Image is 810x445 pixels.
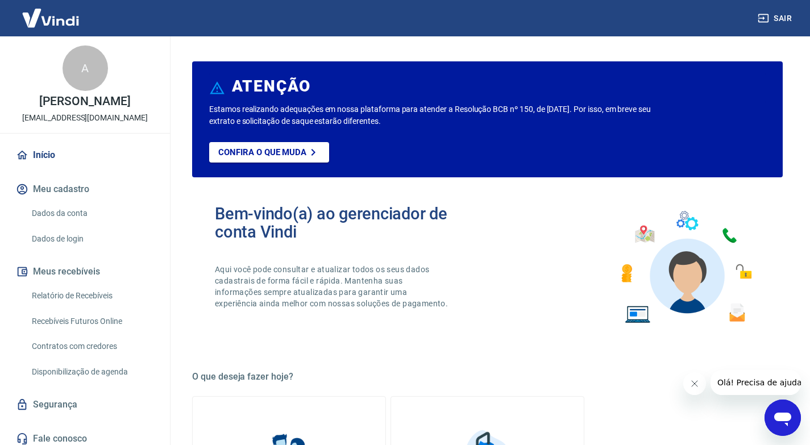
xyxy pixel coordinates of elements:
p: Aqui você pode consultar e atualizar todos os seus dados cadastrais de forma fácil e rápida. Mant... [215,264,450,309]
a: Contratos com credores [27,335,156,358]
a: Início [14,143,156,168]
a: Dados da conta [27,202,156,225]
div: A [63,45,108,91]
a: Recebíveis Futuros Online [27,310,156,333]
iframe: Fechar mensagem [683,372,706,395]
p: [PERSON_NAME] [39,95,130,107]
button: Sair [755,8,796,29]
a: Segurança [14,392,156,417]
p: [EMAIL_ADDRESS][DOMAIN_NAME] [22,112,148,124]
h5: O que deseja fazer hoje? [192,371,783,382]
img: Vindi [14,1,88,35]
button: Meus recebíveis [14,259,156,284]
a: Relatório de Recebíveis [27,284,156,307]
a: Confira o que muda [209,142,329,163]
span: Olá! Precisa de ajuda? [7,8,95,17]
h6: ATENÇÃO [232,81,311,92]
img: Imagem de um avatar masculino com diversos icones exemplificando as funcionalidades do gerenciado... [611,205,760,330]
a: Dados de login [27,227,156,251]
a: Disponibilização de agenda [27,360,156,384]
button: Meu cadastro [14,177,156,202]
p: Confira o que muda [218,147,306,157]
iframe: Mensagem da empresa [711,370,801,395]
iframe: Botão para abrir a janela de mensagens [765,400,801,436]
p: Estamos realizando adequações em nossa plataforma para atender a Resolução BCB nº 150, de [DATE].... [209,103,654,127]
h2: Bem-vindo(a) ao gerenciador de conta Vindi [215,205,488,241]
